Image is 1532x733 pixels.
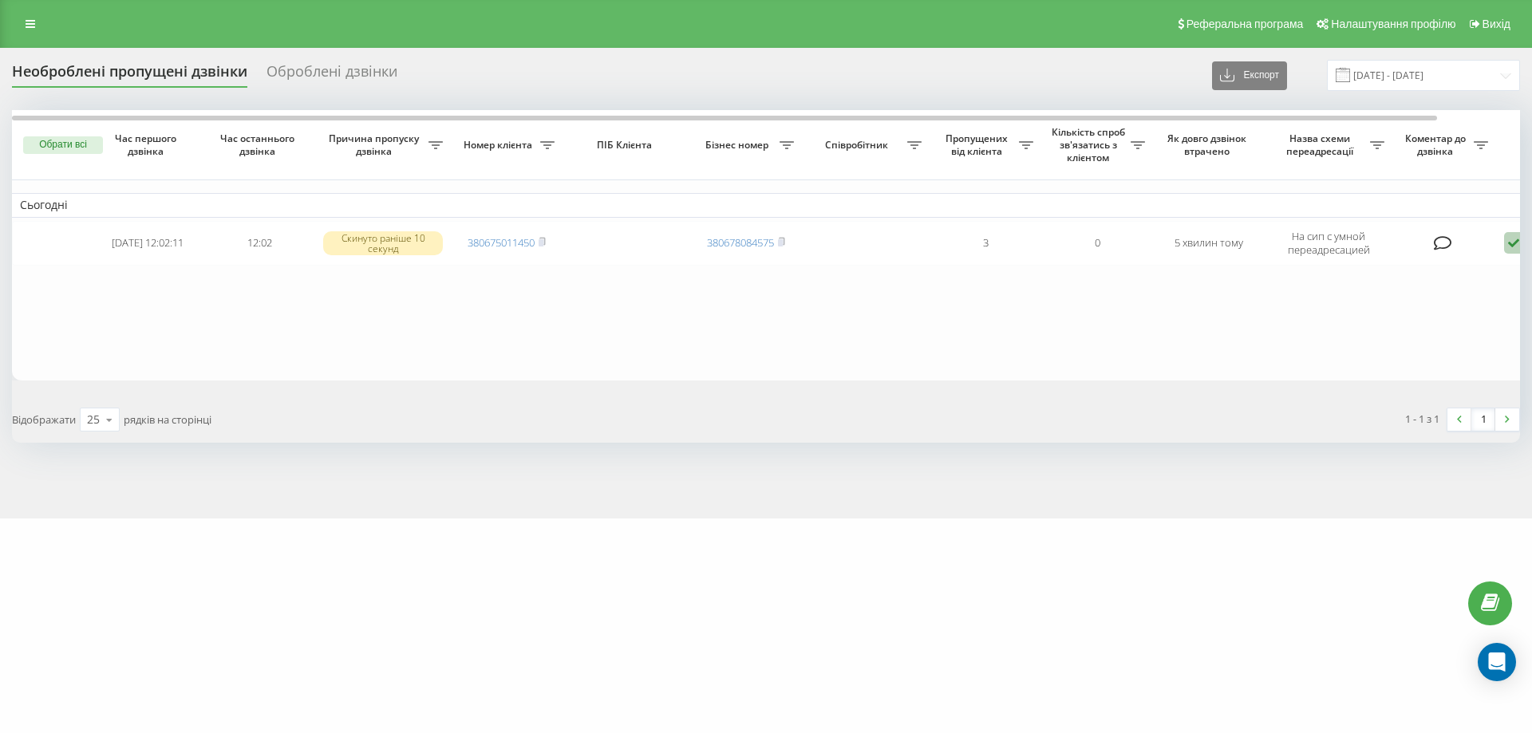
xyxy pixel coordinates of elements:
span: Номер клієнта [459,139,540,152]
td: 5 хвилин тому [1153,221,1265,266]
span: Бізнес номер [698,139,780,152]
span: Коментар до дзвінка [1400,132,1474,157]
button: Експорт [1212,61,1287,90]
td: [DATE] 12:02:11 [92,221,203,266]
td: 12:02 [203,221,315,266]
span: Назва схеми переадресації [1273,132,1370,157]
span: Причина пропуску дзвінка [323,132,428,157]
a: 380675011450 [468,235,535,250]
span: Час останнього дзвінка [216,132,302,157]
td: 3 [930,221,1041,266]
span: ПІБ Клієнта [576,139,677,152]
span: Час першого дзвінка [105,132,191,157]
span: Реферальна програма [1187,18,1304,30]
div: 1 - 1 з 1 [1405,411,1439,427]
span: Кількість спроб зв'язатись з клієнтом [1049,126,1131,164]
td: 0 [1041,221,1153,266]
div: Оброблені дзвінки [267,63,397,88]
span: Пропущених від клієнта [938,132,1019,157]
span: Налаштування профілю [1331,18,1455,30]
span: рядків на сторінці [124,412,211,427]
a: 1 [1471,408,1495,431]
span: Відображати [12,412,76,427]
div: Скинуто раніше 10 секунд [323,231,443,255]
a: 380678084575 [707,235,774,250]
span: Як довго дзвінок втрачено [1166,132,1252,157]
div: Необроблені пропущені дзвінки [12,63,247,88]
span: Вихід [1483,18,1510,30]
button: Обрати всі [23,136,103,154]
div: Open Intercom Messenger [1478,643,1516,681]
td: На сип с умной переадресацией [1265,221,1392,266]
div: 25 [87,412,100,428]
span: Співробітник [810,139,907,152]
